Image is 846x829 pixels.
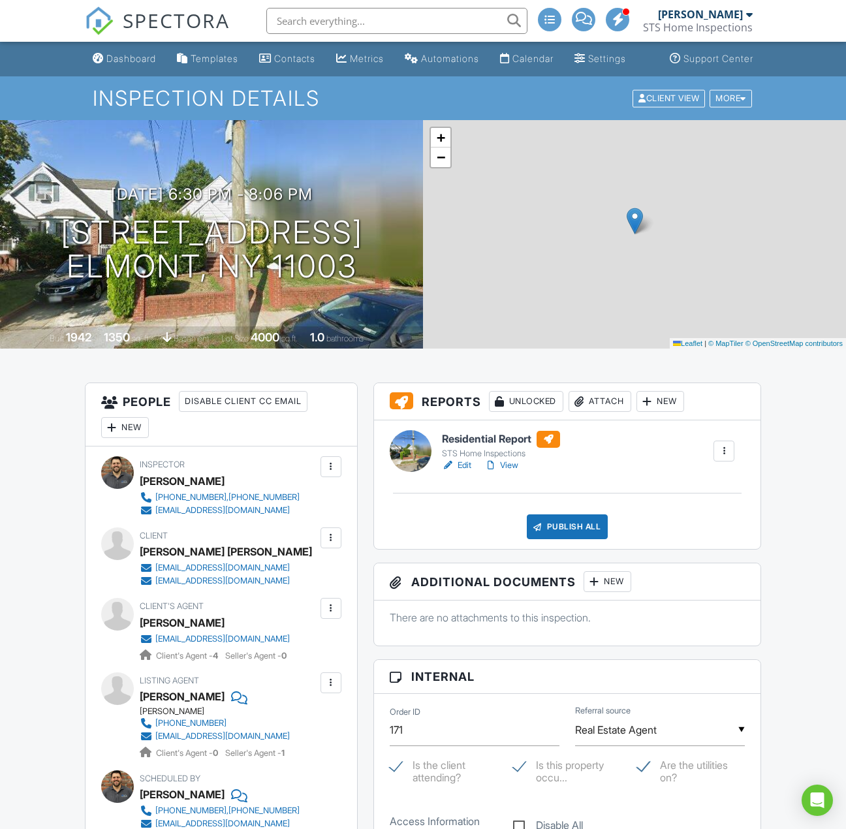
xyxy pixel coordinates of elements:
[442,431,560,448] h6: Residential Report
[140,676,199,685] span: Listing Agent
[708,339,744,347] a: © MapTiler
[140,561,302,574] a: [EMAIL_ADDRESS][DOMAIN_NAME]
[123,7,230,34] span: SPECTORA
[101,417,149,438] div: New
[513,759,621,775] label: Is this property occupied?
[665,47,759,71] a: Support Center
[140,774,200,783] span: Scheduled By
[155,505,290,516] div: [EMAIL_ADDRESS][DOMAIN_NAME]
[85,18,230,45] a: SPECTORA
[390,610,745,625] p: There are no attachments to this inspection.
[421,53,479,64] div: Automations
[390,706,420,718] label: Order ID
[251,330,279,344] div: 4000
[132,334,150,343] span: sq. ft.
[437,149,445,165] span: −
[281,334,298,343] span: sq.ft.
[213,651,218,661] strong: 4
[225,748,285,758] span: Seller's Agent -
[254,47,321,71] a: Contacts
[156,651,220,661] span: Client's Agent -
[140,717,290,730] a: [PHONE_NUMBER]
[172,47,243,71] a: Templates
[431,148,450,167] a: Zoom out
[584,571,631,592] div: New
[437,129,445,146] span: +
[106,53,156,64] div: Dashboard
[111,185,313,203] h3: [DATE] 6:30 pm - 8:06 pm
[50,334,64,343] span: Built
[274,53,315,64] div: Contacts
[266,8,527,34] input: Search everything...
[310,330,324,344] div: 1.0
[637,759,745,775] label: Are the utilities on?
[631,93,708,102] a: Client View
[140,601,204,611] span: Client's Agent
[140,504,300,517] a: [EMAIL_ADDRESS][DOMAIN_NAME]
[489,391,563,412] div: Unlocked
[140,785,225,804] div: [PERSON_NAME]
[745,339,843,347] a: © OpenStreetMap contributors
[636,391,684,412] div: New
[140,491,300,504] a: [PHONE_NUMBER],[PHONE_NUMBER]
[633,89,705,107] div: Client View
[442,459,471,472] a: Edit
[155,806,300,816] div: [PHONE_NUMBER],[PHONE_NUMBER]
[442,431,560,460] a: Residential Report STS Home Inspections
[140,460,185,469] span: Inspector
[140,804,300,817] a: [PHONE_NUMBER],[PHONE_NUMBER]
[155,819,290,829] div: [EMAIL_ADDRESS][DOMAIN_NAME]
[442,448,560,459] div: STS Home Inspections
[221,334,249,343] span: Lot Size
[155,634,290,644] div: [EMAIL_ADDRESS][DOMAIN_NAME]
[569,391,631,412] div: Attach
[140,706,300,717] div: [PERSON_NAME]
[140,471,225,491] div: [PERSON_NAME]
[140,531,168,540] span: Client
[174,334,209,343] span: basement
[140,687,225,706] a: [PERSON_NAME]
[390,814,480,828] label: Access Information
[155,576,290,586] div: [EMAIL_ADDRESS][DOMAIN_NAME]
[431,128,450,148] a: Zoom in
[85,7,114,35] img: The Best Home Inspection Software - Spectora
[802,785,833,816] div: Open Intercom Messenger
[61,215,363,285] h1: [STREET_ADDRESS] elmont, NY 11003
[326,334,364,343] span: bathrooms
[140,730,290,743] a: [EMAIL_ADDRESS][DOMAIN_NAME]
[86,383,357,446] h3: People
[643,21,753,34] div: STS Home Inspections
[399,47,484,71] a: Automations (Basic)
[527,514,608,539] div: Publish All
[104,330,130,344] div: 1350
[191,53,238,64] div: Templates
[575,705,631,717] label: Referral source
[66,330,91,344] div: 1942
[331,47,389,71] a: Metrics
[569,47,631,71] a: Settings
[179,391,307,412] div: Disable Client CC Email
[281,651,287,661] strong: 0
[140,542,312,561] div: [PERSON_NAME] [PERSON_NAME]
[140,613,225,633] a: [PERSON_NAME]
[390,759,498,775] label: Is the client attending?
[155,718,227,728] div: [PHONE_NUMBER]
[658,8,743,21] div: [PERSON_NAME]
[588,53,626,64] div: Settings
[87,47,161,71] a: Dashboard
[281,748,285,758] strong: 1
[350,53,384,64] div: Metrics
[710,89,752,107] div: More
[93,87,753,110] h1: Inspection Details
[140,633,290,646] a: [EMAIL_ADDRESS][DOMAIN_NAME]
[673,339,702,347] a: Leaflet
[155,731,290,742] div: [EMAIL_ADDRESS][DOMAIN_NAME]
[495,47,559,71] a: Calendar
[374,660,761,694] h3: Internal
[140,574,302,587] a: [EMAIL_ADDRESS][DOMAIN_NAME]
[225,651,287,661] span: Seller's Agent -
[374,383,761,420] h3: Reports
[213,748,218,758] strong: 0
